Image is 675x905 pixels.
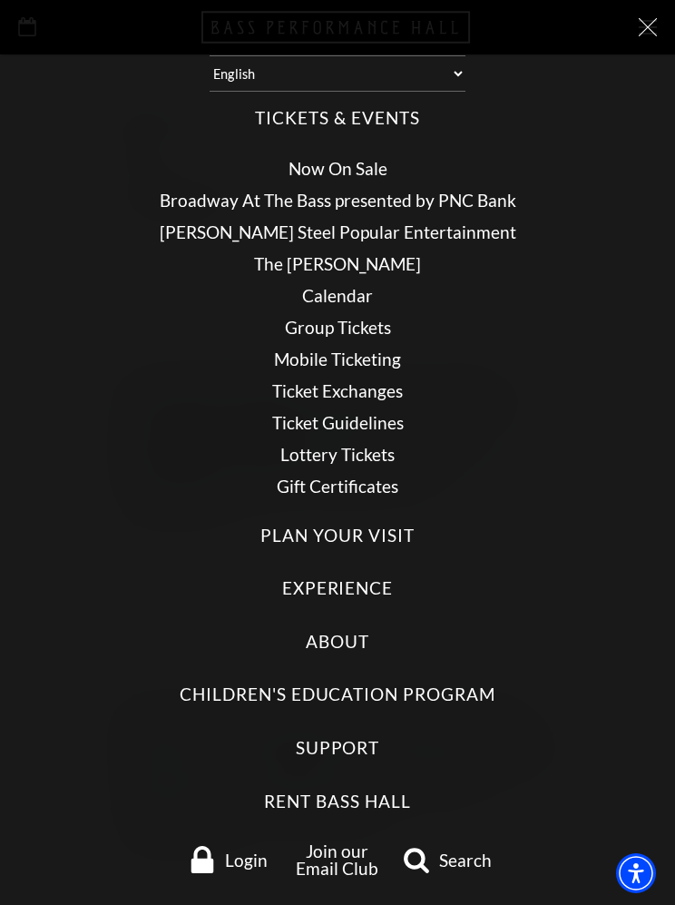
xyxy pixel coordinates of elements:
[280,444,395,465] a: Lottery Tickets
[296,736,380,761] label: Support
[285,317,391,338] a: Group Tickets
[616,853,656,893] div: Accessibility Menu
[277,476,398,497] a: Gift Certificates
[160,190,516,211] a: Broadway At The Bass presented by PNC Bank
[272,380,403,401] a: Ticket Exchanges
[274,349,401,369] a: Mobile Ticketing
[296,841,378,879] a: Join our Email Club
[260,524,414,548] label: Plan Your Visit
[289,158,387,179] a: Now On Sale
[174,846,282,873] a: Login
[439,851,492,869] span: Search
[306,630,369,654] label: About
[272,412,404,433] a: Ticket Guidelines
[160,221,516,242] a: [PERSON_NAME] Steel Popular Entertainment
[302,285,373,306] a: Calendar
[282,576,394,601] label: Experience
[225,851,268,869] span: Login
[393,846,501,873] a: search
[180,683,495,707] label: Children's Education Program
[210,55,465,92] select: Select:
[264,790,410,814] label: Rent Bass Hall
[254,253,421,274] a: The [PERSON_NAME]
[255,106,419,131] label: Tickets & Events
